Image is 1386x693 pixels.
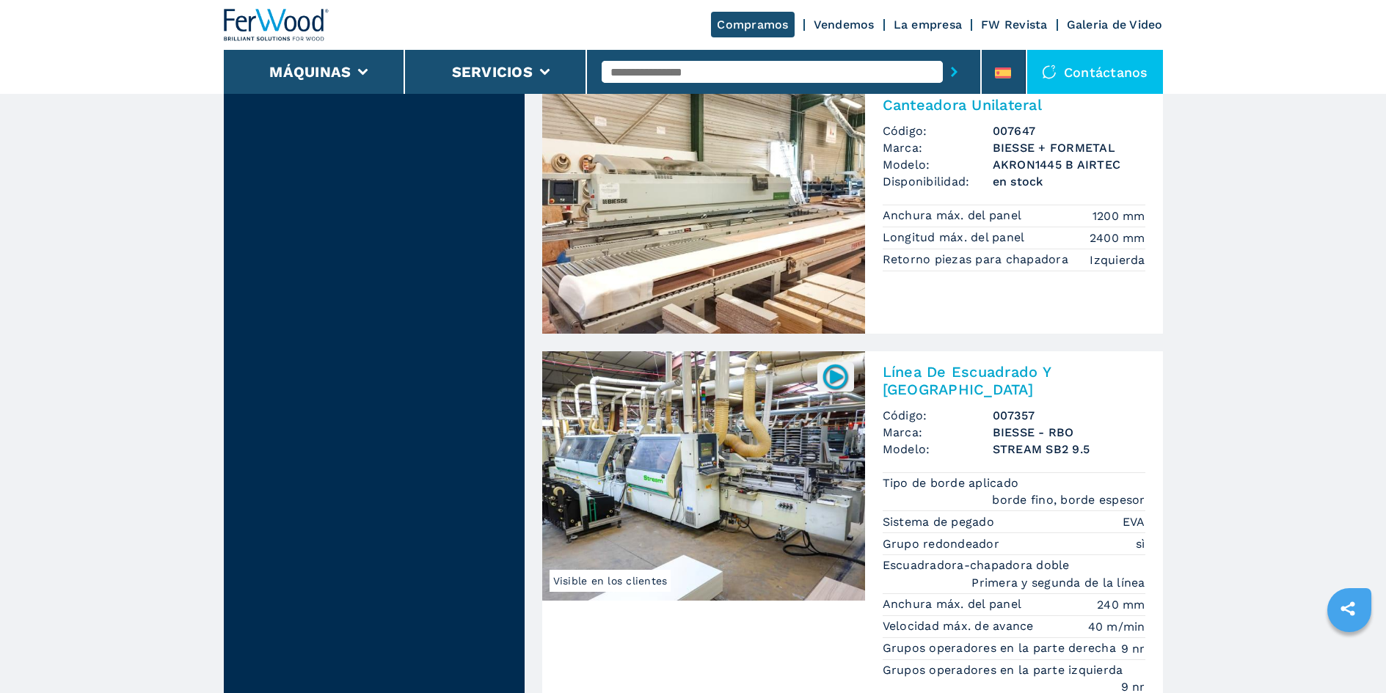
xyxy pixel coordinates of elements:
em: EVA [1123,513,1145,530]
p: Grupos operadores en la parte derecha [883,640,1120,656]
em: 2400 mm [1090,230,1145,246]
span: Marca: [883,424,993,441]
p: Grupos operadores en la parte izquierda [883,662,1127,678]
span: Código: [883,122,993,139]
img: Ferwood [224,9,329,41]
h3: BIESSE + FORMETAL [993,139,1145,156]
img: Canteadora Unilateral BIESSE + FORMETAL AKRON1445 B AIRTEC [542,84,865,334]
img: Línea De Escuadrado Y Canteado BIESSE - RBO STREAM SB2 9.5 [542,351,865,601]
em: sì [1136,535,1145,552]
span: Visible en los clientes [550,570,671,592]
em: 240 mm [1097,596,1145,613]
a: Canteadora Unilateral BIESSE + FORMETAL AKRON1445 B AIRTECCanteadora UnilateralCódigo:007647Marca... [542,84,1163,334]
p: Longitud máx. del panel [883,230,1029,246]
a: Vendemos [814,18,875,32]
span: Disponibilidad: [883,173,993,190]
em: 40 m/min [1088,618,1145,635]
em: borde fino, borde espesor [992,491,1145,508]
p: Escuadradora-chapadora doble [883,557,1073,573]
em: Primera y segunda de la línea [971,574,1145,591]
button: Máquinas [269,63,351,81]
h3: AKRON1445 B AIRTEC [993,156,1145,173]
h2: Línea De Escuadrado Y [GEOGRAPHIC_DATA] [883,363,1145,398]
img: Contáctanos [1042,65,1057,79]
h2: Canteadora Unilateral [883,96,1145,114]
h3: STREAM SB2 9.5 [993,441,1145,458]
em: Izquierda [1090,252,1145,268]
h3: 007647 [993,122,1145,139]
em: 1200 mm [1093,208,1145,224]
iframe: Chat [1324,627,1375,682]
p: Retorno piezas para chapadora [883,252,1073,268]
div: Contáctanos [1027,50,1163,94]
p: Anchura máx. del panel [883,596,1026,612]
a: Compramos [711,12,794,37]
em: 9 nr [1121,640,1145,657]
span: Modelo: [883,441,993,458]
img: 007357 [821,362,850,391]
a: FW Revista [981,18,1048,32]
button: Servicios [452,63,533,81]
a: sharethis [1330,590,1366,627]
p: Grupo redondeador [883,536,1004,552]
span: Código: [883,407,993,424]
span: Marca: [883,139,993,156]
h3: 007357 [993,407,1145,424]
h3: BIESSE - RBO [993,424,1145,441]
span: en stock [993,173,1145,190]
span: Modelo: [883,156,993,173]
a: La empresa [894,18,963,32]
p: Sistema de pegado [883,514,999,530]
a: Galeria de Video [1067,18,1163,32]
p: Velocidad máx. de avance [883,618,1037,634]
button: submit-button [943,55,966,89]
p: Anchura máx. del panel [883,208,1026,224]
p: Tipo de borde aplicado [883,475,1023,491]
